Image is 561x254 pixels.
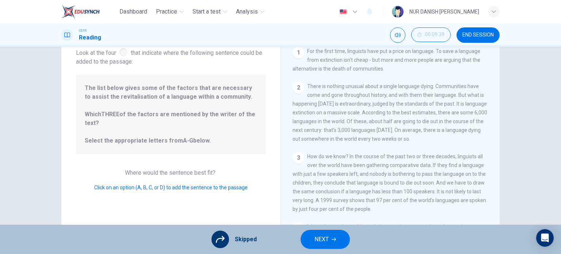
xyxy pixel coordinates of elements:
div: Open Intercom Messenger [536,229,554,247]
span: There is nothing unusual about a single language dying. Communities have come and gone throughout... [293,83,487,142]
span: Where would the sentence best fit? [125,169,217,176]
img: Profile picture [392,6,404,18]
div: 2 [293,82,304,94]
button: NEXT [301,230,350,249]
b: A-G [183,137,193,144]
span: CEFR [79,28,87,33]
span: Look at the four that indicate where the following sentence could be added to the passage: [76,47,266,66]
div: 1 [293,47,304,58]
div: 3 [293,152,304,164]
button: END SESSION [457,27,500,43]
img: EduSynch logo [61,4,100,19]
span: Dashboard [119,7,147,16]
h1: Reading [79,33,101,42]
span: NEXT [314,234,329,244]
span: Click on an option (A, B, C, or D) to add the sentence to the passage [94,185,248,190]
b: THREE [101,111,119,118]
button: Practice [153,5,187,18]
button: 00:09:39 [411,27,451,42]
button: Start a test [190,5,230,18]
div: 4 [293,222,304,234]
span: Analysis [236,7,258,16]
div: Hide [411,27,451,43]
div: Mute [390,27,405,43]
span: 00:09:39 [425,32,444,38]
button: Analysis [233,5,267,18]
span: Practice [156,7,177,16]
span: END SESSION [462,32,494,38]
img: en [339,9,348,15]
button: Dashboard [117,5,150,18]
div: NUR DANISH [PERSON_NAME] [409,7,479,16]
span: For the first time, linguists have put a price on language. To save a language from extinction is... [293,48,480,72]
a: EduSynch logo [61,4,117,19]
span: Start a test [192,7,221,16]
span: Skipped [235,235,257,244]
span: How do we know? In the course of the past two or three decades, linguists all over the world have... [293,153,486,212]
span: The list below gives some of the factors that are necessary to assist the revitalisation of a lan... [85,84,257,145]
